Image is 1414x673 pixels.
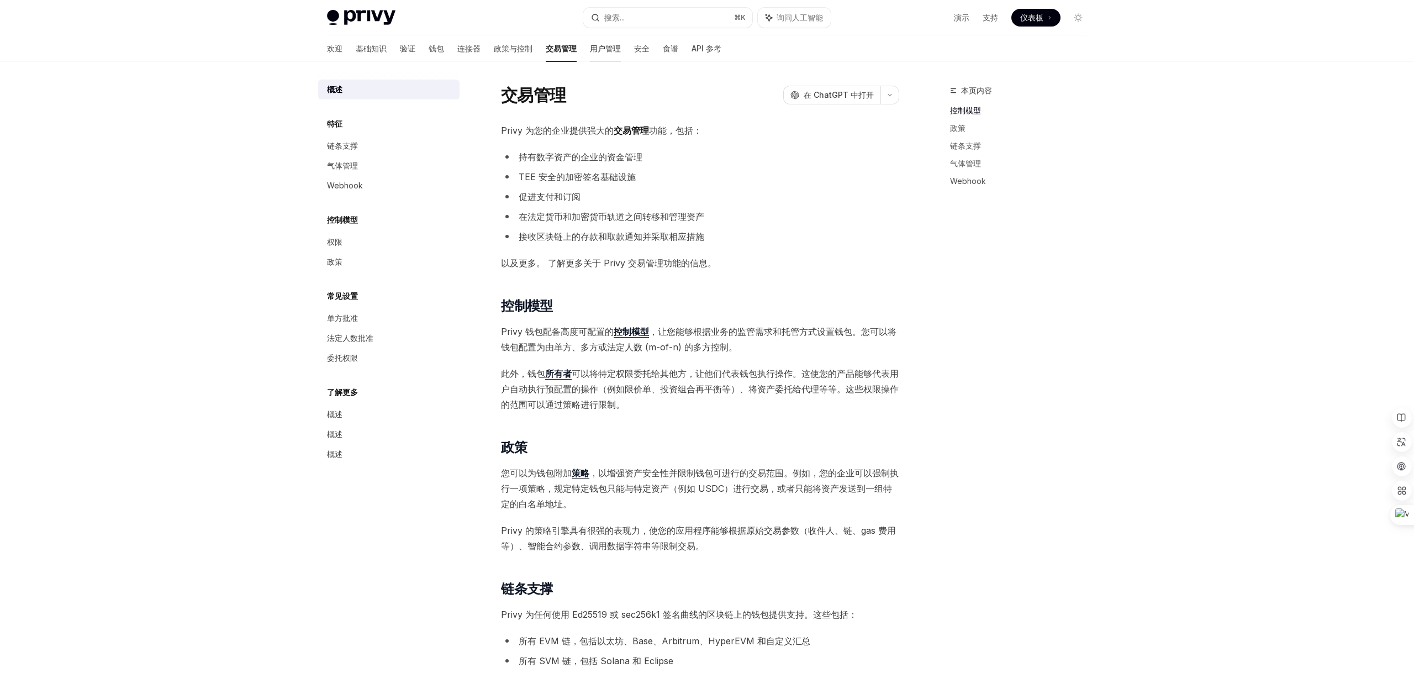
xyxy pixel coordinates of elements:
font: 概述 [327,429,342,439]
font: 交易管理 [546,44,577,53]
a: API 参考 [692,35,721,62]
a: 权限 [318,232,460,252]
a: Webhook [318,176,460,196]
a: 链条支撑 [950,137,1096,155]
font: 仪表板 [1020,13,1043,22]
a: 验证 [400,35,415,62]
font: 特征 [327,119,342,128]
button: 询问人工智能 [758,8,831,28]
button: 在 ChatGPT 中打开 [783,86,880,104]
a: 策略 [572,467,589,479]
font: 支持 [983,13,998,22]
a: 气体管理 [318,156,460,176]
font: 链条支撑 [501,581,553,597]
font: 政策 [950,123,965,133]
font: 搜索... [604,13,625,22]
font: 交易管理 [614,125,649,136]
font: 概述 [327,449,342,459]
font: 在法定货币和加密货币轨道之间转移和管理资产 [519,211,704,222]
font: 食谱 [663,44,678,53]
font: 政策 [501,439,527,455]
font: 连接器 [457,44,481,53]
a: 控制模型 [614,326,649,338]
font: 钱包 [429,44,444,53]
font: 委托权限 [327,353,358,362]
font: 安全 [634,44,650,53]
font: 在 ChatGPT 中打开 [804,90,874,99]
a: 交易管理 [546,35,577,62]
a: 单方批准 [318,308,460,328]
font: 持有数字资产的企业的资金管理 [519,151,642,162]
font: 控制模型 [950,106,981,115]
a: 演示 [954,12,969,23]
a: 委托权限 [318,348,460,368]
font: Privy 为您的企业提供强大的 [501,125,614,136]
a: 仪表板 [1011,9,1060,27]
font: K [741,13,746,22]
a: 食谱 [663,35,678,62]
a: 概述 [318,444,460,464]
font: ，让您能够根据业务的监管需求和托管方式设置钱包。您可以将钱包配置为由单方、多方或法定人数 (m-of-n) 的多方控制。 [501,326,896,353]
a: 链条支撑 [318,136,460,156]
font: ，以增强资产安全性并限制钱包可进行的交易范围。例如，您的企业可以强制执行一项策略，规定特定钱包只能与特定资产（例如 USDC）进行交易，或者只能将资产发送到一组特定的白名单地址。 [501,467,899,509]
font: 法定人数批准 [327,333,373,343]
a: 政策 [318,252,460,272]
a: 用户管理 [590,35,621,62]
font: 链条支撑 [950,141,981,150]
font: 交易管理 [501,85,566,105]
font: 概述 [327,409,342,419]
font: 验证 [400,44,415,53]
button: 搜索...⌘K [583,8,752,28]
font: 基础知识 [356,44,387,53]
a: 概述 [318,404,460,424]
font: 政策 [327,257,342,266]
a: 政策与控制 [494,35,532,62]
font: 用户管理 [590,44,621,53]
font: 了解更多 [327,387,358,397]
a: 控制模型 [950,102,1096,119]
font: 政策与控制 [494,44,532,53]
font: 权限 [327,237,342,246]
font: Webhook [327,181,363,190]
font: 所有 EVM 链，包括以太坊、Base、Arbitrum、HyperEVM 和自定义汇总 [519,635,810,646]
a: Webhook [950,172,1096,190]
a: 安全 [634,35,650,62]
a: 概述 [318,424,460,444]
a: 气体管理 [950,155,1096,172]
font: 控制模型 [327,215,358,224]
font: 策略 [572,467,589,479]
a: 所有者 [545,368,572,380]
font: 所有 SVM 链，包括 Solana 和 Eclipse [519,655,673,666]
font: 以及更多。 了解更多关于 Privy 交易管理功能的信息。 [501,257,716,269]
font: 欢迎 [327,44,342,53]
font: 控制模型 [501,298,553,314]
font: 您可以为钱包附加 [501,467,572,479]
a: 概述 [318,80,460,99]
font: Privy 的策略引擎具有很强的表现力，使您的应用程序能够根据原始交易参数（收件人、链、gas 费用等）、智能合约参数、调用数据字符串等限制交易。 [501,525,896,551]
button: 切换暗模式 [1069,9,1087,27]
font: 询问人工智能 [777,13,823,22]
font: 概述 [327,85,342,94]
font: 演示 [954,13,969,22]
img: 灯光标志 [327,10,395,25]
font: 单方批准 [327,313,358,323]
font: ⌘ [734,13,741,22]
font: API 参考 [692,44,721,53]
font: 气体管理 [950,159,981,168]
font: 链条支撑 [327,141,358,150]
font: 促进支付和订阅 [519,191,581,202]
a: 欢迎 [327,35,342,62]
font: 接收区块链上的存款和取款通知并采取相应措施 [519,231,704,242]
font: 此外，钱包 [501,368,545,379]
a: 法定人数批准 [318,328,460,348]
font: Privy 钱包配备高度可配置的 [501,326,614,337]
a: 政策 [950,119,1096,137]
a: 钱包 [429,35,444,62]
a: 支持 [983,12,998,23]
font: 本页内容 [961,86,992,95]
a: 基础知识 [356,35,387,62]
font: 功能，包括： [649,125,702,136]
font: Privy 为任何使用 Ed25519 或 sec256k1 签名曲线的区块链上的钱包提供支持。这些包括： [501,609,857,620]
